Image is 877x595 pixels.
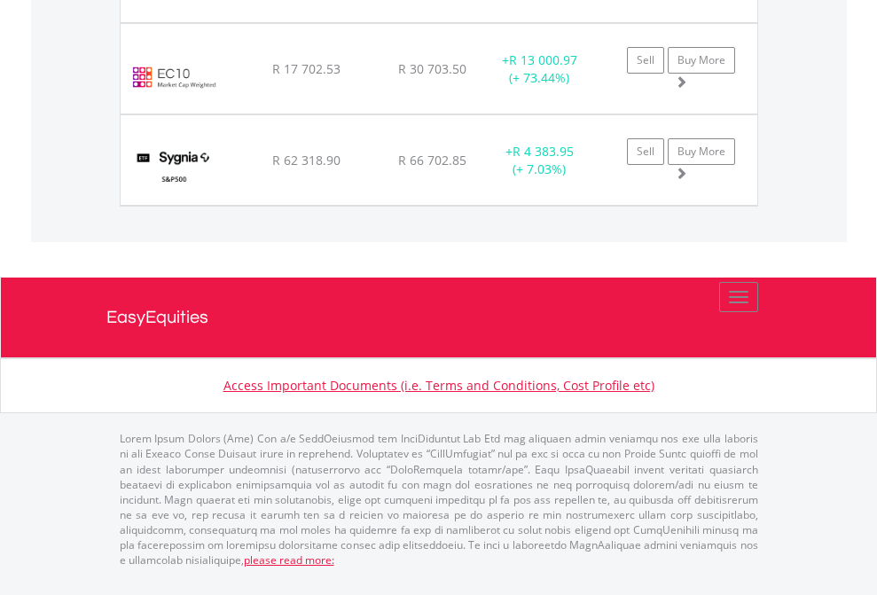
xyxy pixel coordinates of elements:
[398,60,466,77] span: R 30 703.50
[484,143,595,178] div: + (+ 7.03%)
[244,552,334,568] a: please read more:
[223,377,654,394] a: Access Important Documents (i.e. Terms and Conditions, Cost Profile etc)
[106,278,771,357] a: EasyEquities
[484,51,595,87] div: + (+ 73.44%)
[509,51,577,68] span: R 13 000.97
[272,60,341,77] span: R 17 702.53
[627,47,664,74] a: Sell
[668,47,735,74] a: Buy More
[513,143,574,160] span: R 4 383.95
[272,152,341,168] span: R 62 318.90
[129,137,219,200] img: EQU.ZA.SYG500.png
[398,152,466,168] span: R 66 702.85
[668,138,735,165] a: Buy More
[627,138,664,165] a: Sell
[129,46,219,109] img: EC10.EC.EC10.png
[120,431,758,568] p: Lorem Ipsum Dolors (Ame) Con a/e SeddOeiusmod tem InciDiduntut Lab Etd mag aliquaen admin veniamq...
